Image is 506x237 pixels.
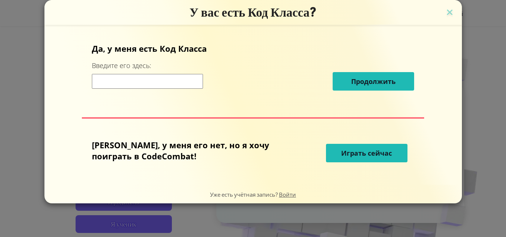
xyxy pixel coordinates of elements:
[351,77,396,86] font: Продолжить
[341,149,392,158] font: Играть сейчас
[92,43,207,54] font: Да, у меня есть Код Класса
[189,5,316,20] font: У вас есть Код Класса?
[92,61,151,70] font: Введите его здесь:
[210,191,278,198] font: Уже есть учётная запись?
[279,191,296,198] a: Войти
[326,144,407,162] button: Играть сейчас
[333,72,414,91] button: Продолжить
[92,139,269,162] font: [PERSON_NAME], у меня его нет, но я хочу поиграть в CodeCombat!
[445,7,455,18] img: значок закрытия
